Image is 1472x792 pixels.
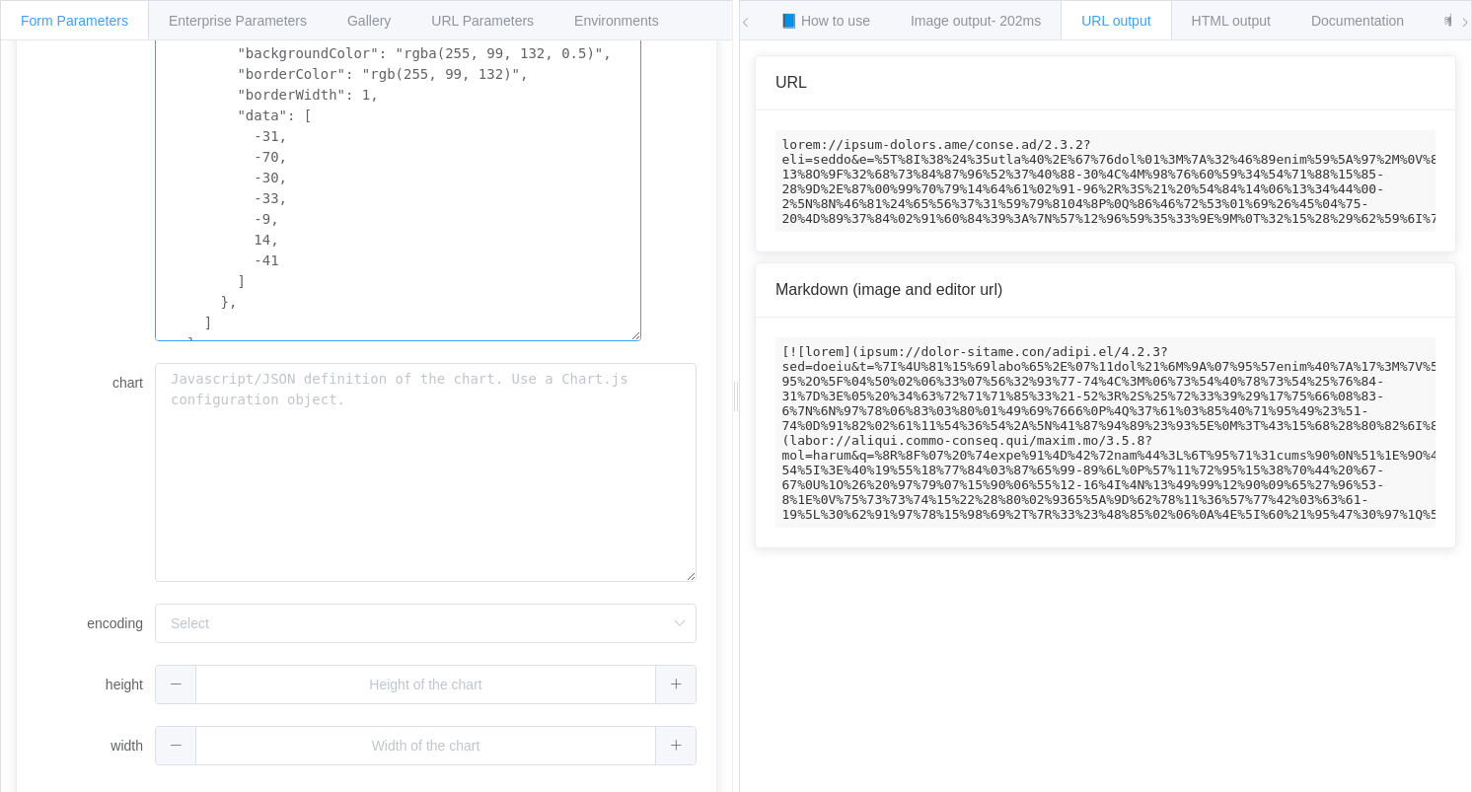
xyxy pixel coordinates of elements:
input: Width of the chart [155,726,697,765]
code: [![lorem](ipsum://dolor-sitame.con/adipi.el/4.2.3?sed=doeiu&t=%7I%4U%81%15%69labo%65%2E%07%11dol%... [775,337,1435,528]
span: Form Parameters [21,13,128,29]
span: Gallery [347,13,391,29]
label: height [37,665,155,704]
span: Environments [574,13,659,29]
label: width [37,726,155,765]
span: Enterprise Parameters [169,13,307,29]
input: Select [155,604,697,643]
span: - 202ms [992,13,1042,29]
span: Image output [911,13,1041,29]
label: chart [37,363,155,402]
span: Markdown (image and editor url) [775,281,1002,298]
span: 📘 How to use [780,13,870,29]
label: encoding [37,604,155,643]
span: HTML output [1192,13,1271,29]
code: lorem://ipsum-dolors.ame/conse.ad/2.3.2?eli=seddo&e=%5T%8I%38%24%35utla%40%2E%67%76dol%01%3M%7A%3... [775,130,1435,232]
span: URL output [1081,13,1150,29]
span: URL [775,74,807,91]
input: Height of the chart [155,665,697,704]
span: Documentation [1311,13,1404,29]
span: URL Parameters [431,13,534,29]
